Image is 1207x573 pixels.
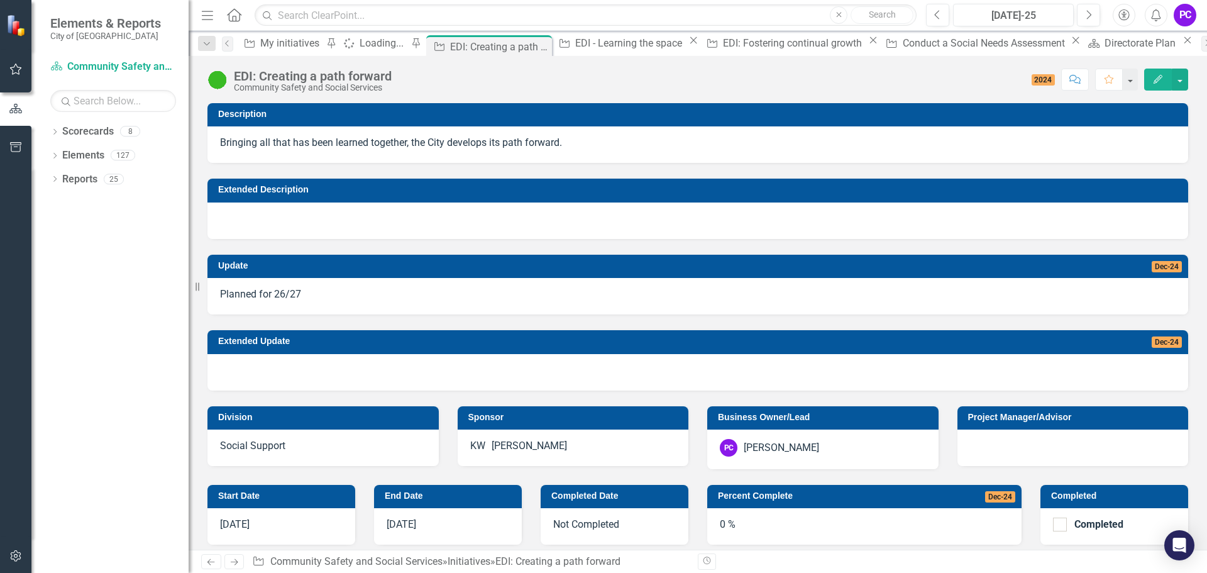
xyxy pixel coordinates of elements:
[62,148,104,163] a: Elements
[903,35,1068,51] div: Conduct a Social Needs Assessment
[50,31,161,41] small: City of [GEOGRAPHIC_DATA]
[240,35,323,51] a: My initiatives
[111,150,135,161] div: 127
[207,70,228,90] img: Approved (Not Started)
[218,413,433,422] h3: Division
[957,8,1069,23] div: [DATE]-25
[1152,337,1182,348] span: Dec-24
[702,35,865,51] a: EDI: Fostering continual growth
[252,555,688,569] div: » »
[985,491,1015,503] span: Dec-24
[339,35,407,51] a: Loading...
[234,69,392,83] div: EDI: Creating a path forward
[707,508,1022,545] div: 0 %
[720,439,737,457] div: PC
[50,90,176,112] input: Search Below...
[1164,530,1194,560] div: Open Intercom Messenger
[260,35,323,51] div: My initiatives
[120,126,140,137] div: 8
[50,60,176,74] a: Community Safety and Social Services
[220,287,1176,302] p: Planned for 26/27
[744,441,819,455] div: [PERSON_NAME]
[218,109,1182,119] h3: Description
[6,13,30,37] img: ClearPoint Strategy
[468,413,683,422] h3: Sponsor
[554,35,686,51] a: EDI - Learning the space
[50,16,161,31] span: Elements & Reports
[220,518,250,530] span: [DATE]
[551,491,682,501] h3: Completed Date
[470,439,485,453] div: KW
[270,555,443,567] a: Community Safety and Social Services
[448,555,490,567] a: Initiatives
[218,185,1182,194] h3: Extended Description
[234,83,392,92] div: Community Safety and Social Services
[218,491,349,501] h3: Start Date
[218,261,699,270] h3: Update
[495,555,620,567] div: EDI: Creating a path forward
[869,9,896,19] span: Search
[218,337,898,346] h3: Extended Update
[62,172,97,187] a: Reports
[104,174,124,184] div: 25
[492,439,567,453] div: [PERSON_NAME]
[1084,35,1179,51] a: Directorate Plan
[718,413,932,422] h3: Business Owner/Lead
[953,4,1074,26] button: [DATE]-25
[1032,74,1055,86] span: 2024
[220,440,285,452] span: Social Support
[255,4,917,26] input: Search ClearPoint...
[718,491,930,501] h3: Percent Complete
[360,35,407,51] div: Loading...
[541,508,688,545] div: Not Completed
[723,35,866,51] div: EDI: Fostering continual growth
[387,518,416,530] span: [DATE]
[1152,261,1182,272] span: Dec-24
[1174,4,1196,26] button: PC
[1105,35,1179,51] div: Directorate Plan
[881,35,1067,51] a: Conduct a Social Needs Assessment
[62,125,114,139] a: Scorecards
[1051,491,1182,501] h3: Completed
[968,413,1182,422] h3: Project Manager/Advisor
[575,35,686,51] div: EDI - Learning the space
[450,39,549,55] div: EDI: Creating a path forward
[385,491,515,501] h3: End Date
[851,6,913,24] button: Search
[220,136,562,148] span: Bringing all that has been learned together, the City develops its path forward.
